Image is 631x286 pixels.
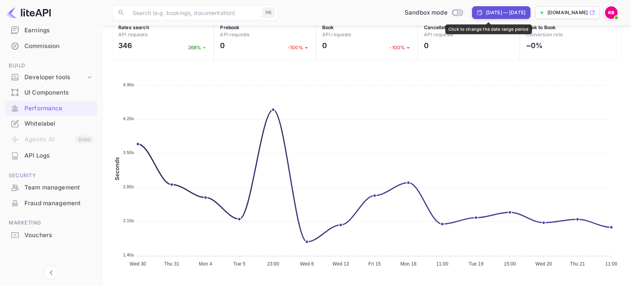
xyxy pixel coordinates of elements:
[199,261,212,267] tspan: Mon 4
[5,180,97,195] a: Team management
[5,219,97,227] span: Marketing
[405,8,448,17] span: Sandbox mode
[5,148,97,163] a: API Logs
[504,261,516,267] tspan: 15:00
[123,150,134,155] tspan: 3.50s
[5,101,97,116] div: Performance
[5,39,97,53] a: Commission
[5,196,97,211] div: Fraud management
[118,32,147,37] span: API requests
[44,266,58,280] button: Collapse navigation
[123,82,134,87] tspan: 4.90s
[605,261,618,267] tspan: 11:00
[322,32,351,37] span: API requests
[24,199,93,208] div: Fraud management
[123,253,134,257] tspan: 1.40s
[536,261,552,267] tspan: Wed 20
[424,32,453,37] span: API requests
[389,44,411,51] p: -100%
[164,261,179,267] tspan: Thu 31
[300,261,314,267] tspan: Wed 6
[128,5,259,20] input: Search (e.g. bookings, documentation)
[547,9,588,16] p: [DOMAIN_NAME]
[220,40,225,51] h2: 0
[24,88,93,97] div: UI Components
[400,261,416,267] tspan: Mon 18
[24,73,86,82] div: Developer tools
[220,24,239,30] strong: Prebook
[123,218,134,223] tspan: 2.10s
[368,261,381,267] tspan: Fri 15
[5,196,97,210] a: Fraud management
[570,261,585,267] tspan: Thu 21
[436,261,448,267] tspan: 11:00
[401,8,466,17] div: Switch to Production mode
[24,231,93,240] div: Vouchers
[332,261,349,267] tspan: Wed 13
[526,32,563,37] span: Conversion rate
[5,23,97,38] div: Earnings
[322,40,327,51] h2: 0
[5,228,97,242] a: Vouchers
[24,42,93,51] div: Commission
[5,61,97,70] span: Build
[24,104,93,113] div: Performance
[287,44,310,51] p: -100%
[220,32,249,37] span: API requests
[5,101,97,115] a: Performance
[233,261,245,267] tspan: Tue 5
[526,40,543,51] h2: ~0%
[322,24,334,30] strong: Book
[267,261,279,267] tspan: 23:00
[6,6,51,19] img: LiteAPI logo
[424,24,456,30] strong: Cancellations
[118,40,132,51] h2: 346
[5,116,97,132] div: Whitelabel
[130,261,146,267] tspan: Wed 30
[5,85,97,100] a: UI Components
[5,23,97,37] a: Earnings
[123,184,134,189] tspan: 2.80s
[526,24,556,30] strong: Look to Book
[188,44,208,51] p: 268%
[263,7,274,18] div: ⌘K
[24,26,93,35] div: Earnings
[424,40,429,51] h2: 0
[5,116,97,131] a: Whitelabel
[469,261,484,267] tspan: Tue 19
[605,6,618,19] img: Kyle Bromont
[486,9,525,16] div: [DATE] — [DATE]
[472,6,530,19] div: Click to change the date range period
[5,71,97,84] div: Developer tools
[5,228,97,243] div: Vouchers
[5,171,97,180] span: Security
[114,157,120,180] text: Seconds
[24,151,93,160] div: API Logs
[24,183,93,192] div: Team management
[5,39,97,54] div: Commission
[123,116,134,121] tspan: 4.20s
[24,119,93,128] div: Whitelabel
[5,148,97,163] div: API Logs
[118,24,149,30] strong: Rates search
[445,24,532,34] div: Click to change the date range period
